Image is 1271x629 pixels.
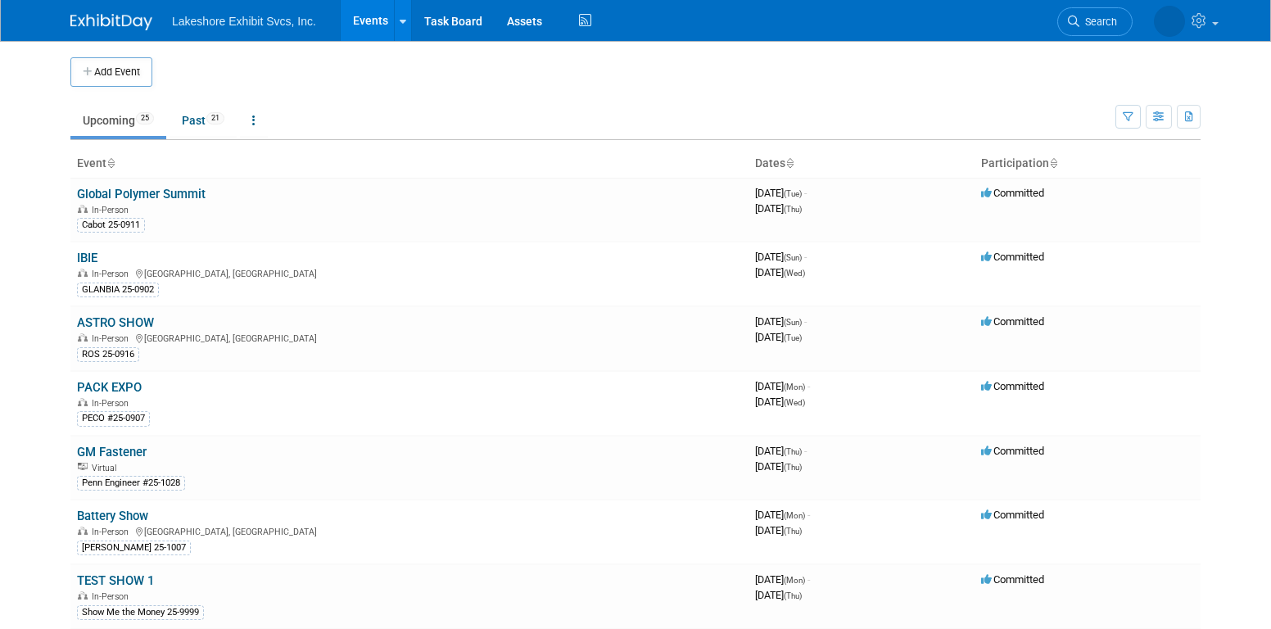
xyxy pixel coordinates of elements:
span: Committed [981,380,1044,392]
img: Virtual Event [78,463,88,471]
span: [DATE] [755,445,807,457]
span: (Thu) [784,447,802,456]
a: IBIE [77,251,97,265]
span: Committed [981,445,1044,457]
a: Sort by Participation Type [1049,156,1057,170]
a: PACK EXPO [77,380,142,395]
span: [DATE] [755,396,805,408]
div: Penn Engineer #25-1028 [77,476,185,491]
span: Search [1079,16,1117,28]
span: (Mon) [784,511,805,520]
span: In-Person [92,205,133,215]
img: MICHELLE MOYA [1154,6,1185,37]
span: (Wed) [784,398,805,407]
a: TEST SHOW 1 [77,573,154,588]
span: - [807,509,810,521]
a: ASTRO SHOW [77,315,154,330]
span: Virtual [92,463,121,473]
div: ROS 25-0916 [77,347,139,362]
div: [GEOGRAPHIC_DATA], [GEOGRAPHIC_DATA] [77,524,742,537]
span: (Sun) [784,253,802,262]
span: - [807,380,810,392]
span: - [804,445,807,457]
button: Add Event [70,57,152,87]
div: GLANBIA 25-0902 [77,283,159,297]
a: Global Polymer Summit [77,187,206,201]
span: (Thu) [784,205,802,214]
span: [DATE] [755,315,807,328]
div: Cabot 25-0911 [77,218,145,233]
span: (Sun) [784,318,802,327]
div: [GEOGRAPHIC_DATA], [GEOGRAPHIC_DATA] [77,266,742,279]
span: Committed [981,509,1044,521]
span: [DATE] [755,524,802,536]
a: Past21 [170,105,237,136]
span: Lakeshore Exhibit Svcs, Inc. [172,15,316,28]
span: (Mon) [784,576,805,585]
img: ExhibitDay [70,14,152,30]
img: In-Person Event [78,527,88,535]
th: Dates [749,150,975,178]
span: (Mon) [784,382,805,391]
span: In-Person [92,398,133,409]
img: In-Person Event [78,398,88,406]
img: In-Person Event [78,269,88,277]
span: In-Person [92,333,133,344]
img: In-Person Event [78,591,88,600]
a: Battery Show [77,509,148,523]
span: [DATE] [755,202,802,215]
span: (Wed) [784,269,805,278]
span: [DATE] [755,266,805,278]
a: GM Fastener [77,445,147,459]
span: (Thu) [784,591,802,600]
span: (Tue) [784,333,802,342]
span: - [807,573,810,586]
div: [PERSON_NAME] 25-1007 [77,541,191,555]
span: (Tue) [784,189,802,198]
span: [DATE] [755,573,810,586]
span: - [804,187,807,199]
th: Event [70,150,749,178]
span: In-Person [92,591,133,602]
span: (Thu) [784,527,802,536]
th: Participation [975,150,1201,178]
span: [DATE] [755,187,807,199]
span: [DATE] [755,251,807,263]
a: Sort by Event Name [106,156,115,170]
img: In-Person Event [78,205,88,213]
span: [DATE] [755,589,802,601]
div: Show Me the Money 25-9999 [77,605,204,620]
span: 21 [206,112,224,124]
span: Committed [981,315,1044,328]
span: Committed [981,573,1044,586]
a: Upcoming25 [70,105,166,136]
span: [DATE] [755,509,810,521]
span: (Thu) [784,463,802,472]
span: 25 [136,112,154,124]
div: [GEOGRAPHIC_DATA], [GEOGRAPHIC_DATA] [77,331,742,344]
a: Sort by Start Date [785,156,794,170]
span: - [804,315,807,328]
span: In-Person [92,527,133,537]
a: Search [1057,7,1133,36]
img: In-Person Event [78,333,88,342]
span: [DATE] [755,380,810,392]
span: Committed [981,251,1044,263]
span: Committed [981,187,1044,199]
span: - [804,251,807,263]
span: [DATE] [755,331,802,343]
span: In-Person [92,269,133,279]
div: PECO #25-0907 [77,411,150,426]
span: [DATE] [755,460,802,473]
